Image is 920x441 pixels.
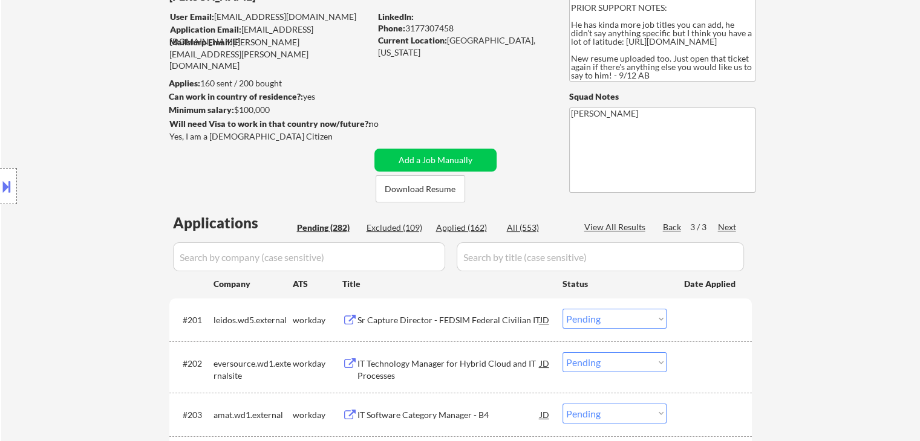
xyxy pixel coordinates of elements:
[183,314,204,326] div: #201
[170,24,370,47] div: [EMAIL_ADDRESS][DOMAIN_NAME]
[718,221,737,233] div: Next
[374,149,497,172] button: Add a Job Manually
[169,130,374,143] div: Yes, I am a [DEMOGRAPHIC_DATA] Citizen
[342,278,551,290] div: Title
[170,24,241,34] strong: Application Email:
[369,118,403,130] div: no
[293,278,342,290] div: ATS
[173,242,445,271] input: Search by company (case sensitive)
[690,221,718,233] div: 3 / 3
[357,358,540,381] div: IT Technology Manager for Hybrid Cloud and IT Processes
[563,272,667,294] div: Status
[357,314,540,326] div: Sr Capture Director - FEDSIM Federal Civilian IT
[170,11,370,23] div: [EMAIL_ADDRESS][DOMAIN_NAME]
[169,118,371,129] strong: Will need Visa to work in that country now/future?:
[169,104,370,116] div: $100,000
[436,222,497,234] div: Applied (162)
[569,91,755,103] div: Squad Notes
[378,34,549,58] div: [GEOGRAPHIC_DATA], [US_STATE]
[169,37,232,47] strong: Mailslurp Email:
[378,22,549,34] div: 3177307458
[214,358,293,381] div: eversource.wd1.externalsite
[214,409,293,421] div: amat.wd1.external
[539,309,551,330] div: JD
[214,314,293,326] div: leidos.wd5.external
[378,11,414,22] strong: LinkedIn:
[663,221,682,233] div: Back
[169,36,370,72] div: [PERSON_NAME][EMAIL_ADDRESS][PERSON_NAME][DOMAIN_NAME]
[297,222,357,234] div: Pending (282)
[169,91,303,101] strong: Can work in country of residence?:
[169,91,367,103] div: yes
[169,77,370,89] div: 160 sent / 200 bought
[183,409,204,421] div: #203
[684,278,737,290] div: Date Applied
[293,409,342,421] div: workday
[457,242,744,271] input: Search by title (case sensitive)
[183,358,204,370] div: #202
[367,222,427,234] div: Excluded (109)
[378,23,405,33] strong: Phone:
[214,278,293,290] div: Company
[507,222,567,234] div: All (553)
[378,35,447,45] strong: Current Location:
[357,409,540,421] div: IT Software Category Manager - B4
[293,358,342,370] div: workday
[584,221,649,233] div: View All Results
[539,404,551,425] div: JD
[170,11,214,22] strong: User Email:
[539,352,551,374] div: JD
[376,175,465,202] button: Download Resume
[173,216,293,230] div: Applications
[293,314,342,326] div: workday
